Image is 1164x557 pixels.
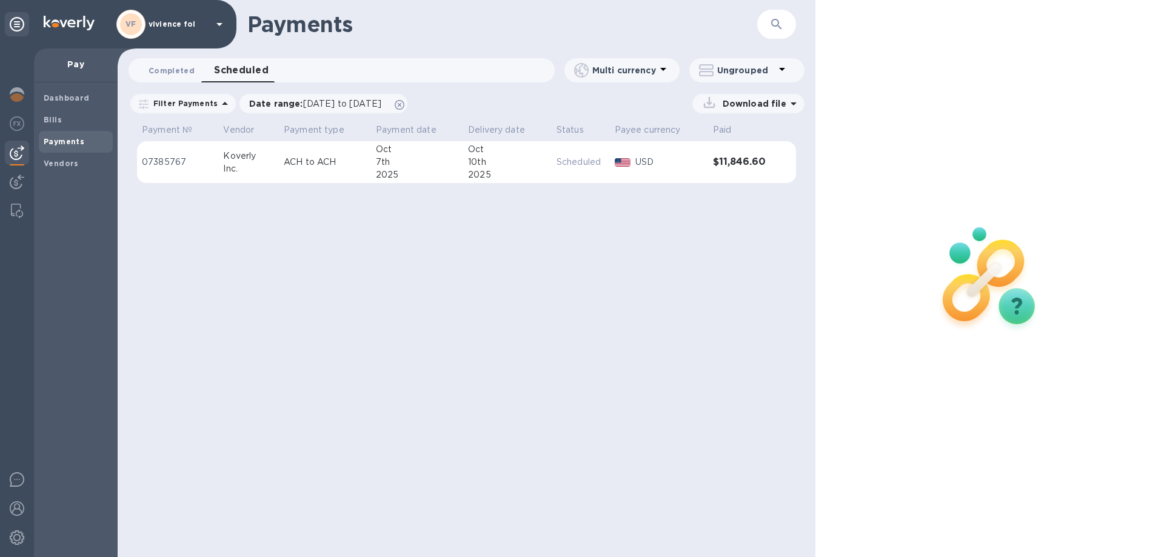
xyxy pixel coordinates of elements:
[44,58,108,70] p: Pay
[214,62,269,79] span: Scheduled
[468,168,547,181] div: 2025
[223,150,274,162] div: Koverly
[376,156,458,168] div: 7th
[142,124,208,136] span: Payment №
[592,64,656,76] p: Multi currency
[10,116,24,131] img: Foreign exchange
[44,115,62,124] b: Bills
[125,19,136,28] b: VF
[284,156,366,168] p: ACH to ACH
[149,20,209,28] p: vivience fol
[615,124,681,136] p: Payee currency
[284,124,360,136] span: Payment type
[376,143,458,156] div: Oct
[303,99,381,108] span: [DATE] to [DATE]
[713,124,732,136] p: Paid
[718,98,786,110] p: Download file
[468,124,525,136] p: Delivery date
[223,162,274,175] div: Inc.
[557,124,584,136] p: Status
[376,124,436,136] p: Payment date
[142,156,213,168] p: 07385767
[44,159,79,168] b: Vendors
[44,93,90,102] b: Dashboard
[247,12,757,37] h1: Payments
[376,168,458,181] div: 2025
[44,16,95,30] img: Logo
[149,64,195,77] span: Completed
[615,124,697,136] span: Payee currency
[468,143,547,156] div: Oct
[557,156,605,168] p: Scheduled
[557,124,600,136] span: Status
[223,124,270,136] span: Vendor
[635,156,703,168] p: USD
[468,156,547,168] div: 10th
[615,158,631,167] img: USD
[223,124,254,136] p: Vendor
[713,156,771,168] h3: $11,846.60
[468,124,541,136] span: Delivery date
[239,94,407,113] div: Date range:[DATE] to [DATE]
[5,12,29,36] div: Unpin categories
[142,124,192,136] p: Payment №
[376,124,452,136] span: Payment date
[284,124,344,136] p: Payment type
[717,64,775,76] p: Ungrouped
[149,98,218,108] p: Filter Payments
[713,124,748,136] span: Paid
[249,98,387,110] p: Date range :
[44,137,84,146] b: Payments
